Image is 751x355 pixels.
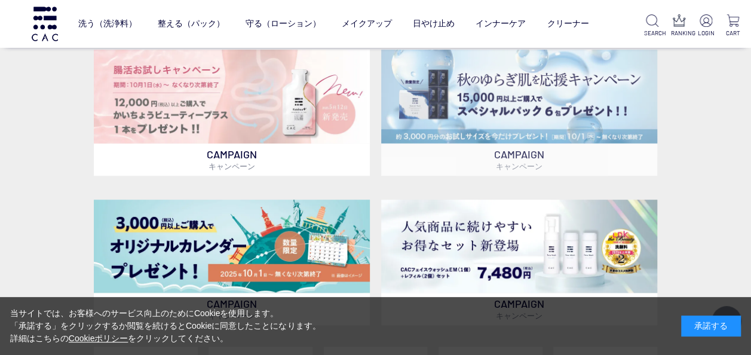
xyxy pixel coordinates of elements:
p: CAMPAIGN [94,143,370,176]
a: 洗う（洗浄料） [78,9,137,39]
div: 当サイトでは、お客様へのサービス向上のためにCookieを使用します。 「承諾する」をクリックするか閲覧を続けるとCookieに同意したことになります。 詳細はこちらの をクリックしてください。 [10,307,321,345]
span: キャンペーン [496,161,542,171]
a: SEARCH [644,14,661,38]
img: スペシャルパックお試しプレゼント [381,50,657,143]
a: RANKING [670,14,688,38]
img: フェイスウォッシュ＋レフィル2個セット [381,200,657,293]
a: 整える（パック） [158,9,225,39]
a: 腸活お試しキャンペーン 腸活お試しキャンペーン CAMPAIGNキャンペーン [94,50,370,176]
a: カレンダープレゼント カレンダープレゼント CAMPAIGNキャンペーン [94,200,370,326]
a: Cookieポリシー [69,333,128,343]
p: LOGIN [697,29,715,38]
a: スペシャルパックお試しプレゼント スペシャルパックお試しプレゼント CAMPAIGNキャンペーン [381,50,657,176]
a: LOGIN [697,14,715,38]
p: RANKING [670,29,688,38]
p: CAMPAIGN [94,293,370,325]
div: 承諾する [681,316,741,336]
a: メイクアップ [342,9,392,39]
span: キャンペーン [209,161,255,171]
a: 守る（ローション） [246,9,321,39]
p: SEARCH [644,29,661,38]
p: CART [724,29,741,38]
img: カレンダープレゼント [94,200,370,293]
img: logo [30,7,60,41]
a: インナーケア [476,9,526,39]
p: CAMPAIGN [381,143,657,176]
img: 腸活お試しキャンペーン [94,50,370,143]
a: 日やけ止め [413,9,455,39]
a: クリーナー [547,9,588,39]
a: CART [724,14,741,38]
p: CAMPAIGN [381,293,657,325]
a: フェイスウォッシュ＋レフィル2個セット フェイスウォッシュ＋レフィル2個セット CAMPAIGNキャンペーン [381,200,657,326]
